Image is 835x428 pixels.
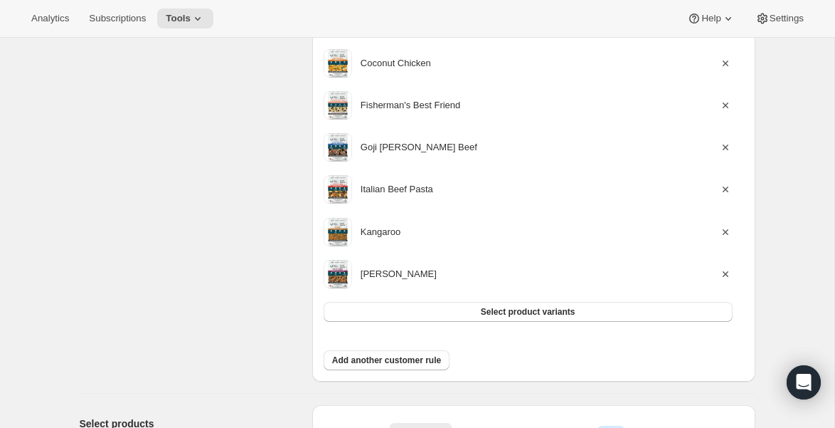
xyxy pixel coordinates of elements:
[747,9,812,28] button: Settings
[679,9,743,28] button: Help
[361,56,718,71] div: Coconut Chicken
[361,98,718,113] div: Fisherman's Best Friend
[481,306,575,318] span: Select product variants
[361,267,718,281] div: [PERSON_NAME]
[324,49,352,78] img: Coconut Chicken - Default Title
[324,218,352,246] img: Kangaroo - Default Title
[701,13,720,24] span: Help
[23,9,78,28] button: Analytics
[89,13,146,24] span: Subscriptions
[361,182,718,197] div: Italian Beef Pasta
[324,175,352,204] img: Italian Beef Pasta - Default Title
[166,13,191,24] span: Tools
[324,350,450,370] button: Add another customer rule
[324,302,733,322] button: Select product variants
[31,13,69,24] span: Analytics
[324,260,352,288] img: Rosemary Venison - Default Title
[332,355,441,366] span: Add another customer rule
[157,9,213,28] button: Tools
[361,225,718,239] div: Kangaroo
[787,365,821,400] div: Open Intercom Messenger
[80,9,154,28] button: Subscriptions
[361,140,718,155] div: Goji [PERSON_NAME] Beef
[324,133,352,162] img: Goji Berry Beef - Default Title
[324,91,352,120] img: Fisherman's Best Friend - Default Title
[770,13,804,24] span: Settings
